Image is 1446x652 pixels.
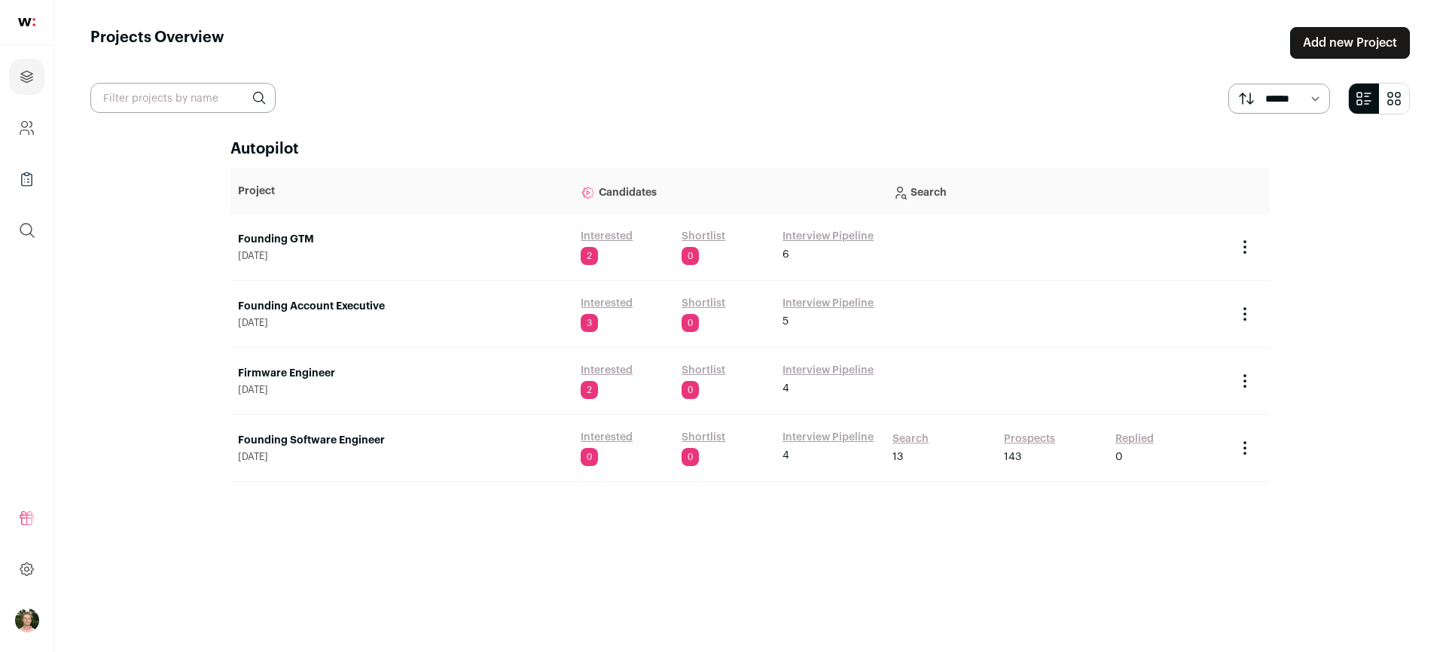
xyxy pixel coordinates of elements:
a: Founding GTM [238,232,566,247]
span: [DATE] [238,451,566,463]
a: Company Lists [9,161,44,197]
a: Add new Project [1290,27,1410,59]
button: Project Actions [1236,372,1254,390]
a: Interested [581,363,633,378]
a: Interested [581,296,633,311]
a: Shortlist [682,363,725,378]
p: Project [238,184,566,199]
a: Company and ATS Settings [9,110,44,146]
a: Interview Pipeline [782,430,874,445]
img: wellfound-shorthand-0d5821cbd27db2630d0214b213865d53afaa358527fdda9d0ea32b1df1b89c2c.svg [18,18,35,26]
h1: Projects Overview [90,27,224,59]
a: Shortlist [682,296,725,311]
span: [DATE] [238,317,566,329]
p: Search [892,176,1220,206]
span: 0 [682,247,699,265]
a: Interested [581,430,633,445]
span: 6 [782,247,789,262]
input: Filter projects by name [90,83,276,113]
a: Search [892,431,929,446]
a: Founding Software Engineer [238,433,566,448]
a: Replied [1115,431,1154,446]
span: 4 [782,448,789,463]
button: Open dropdown [15,608,39,632]
a: Prospects [1004,431,1055,446]
a: Shortlist [682,229,725,244]
span: 0 [682,381,699,399]
a: Interested [581,229,633,244]
span: 0 [581,448,598,466]
a: Founding Account Executive [238,299,566,314]
span: 0 [1115,449,1123,465]
a: Interview Pipeline [782,363,874,378]
span: 5 [782,314,789,329]
span: 0 [682,448,699,466]
a: Interview Pipeline [782,296,874,311]
a: Projects [9,59,44,95]
a: Shortlist [682,430,725,445]
span: 0 [682,314,699,332]
a: Firmware Engineer [238,366,566,381]
button: Project Actions [1236,238,1254,256]
span: 13 [892,449,903,465]
p: Candidates [581,176,877,206]
span: 143 [1004,449,1021,465]
span: 2 [581,247,598,265]
button: Project Actions [1236,439,1254,457]
span: [DATE] [238,250,566,262]
a: Interview Pipeline [782,229,874,244]
span: 2 [581,381,598,399]
span: [DATE] [238,384,566,396]
img: 18664549-medium_jpg [15,608,39,632]
h2: Autopilot [230,139,1270,160]
span: 3 [581,314,598,332]
button: Project Actions [1236,305,1254,323]
span: 4 [782,381,789,396]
